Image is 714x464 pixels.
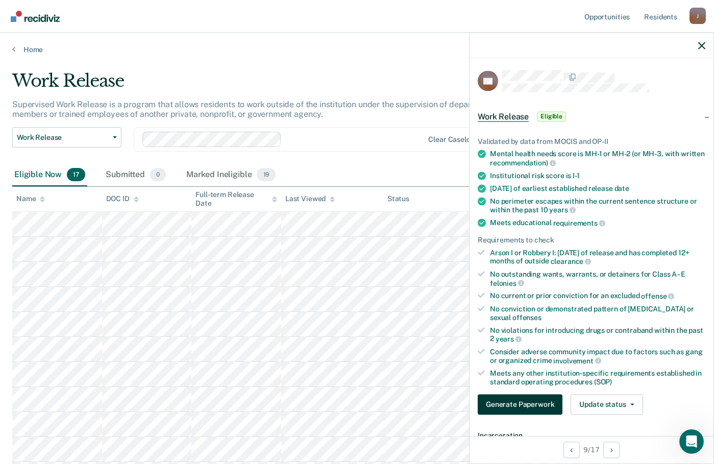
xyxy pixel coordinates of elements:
span: date [614,184,629,192]
div: Name [16,194,45,203]
button: Profile dropdown button [690,8,706,24]
div: Mental health needs score is MH-1 or MH-2 (or MH-3, with written [490,150,705,167]
div: [DATE] of earliest established release [490,184,705,192]
div: No outstanding wants, warrants, or detainers for Class A–E [490,270,705,287]
div: Status [387,194,409,203]
span: Eligible [537,111,566,121]
span: involvement [553,356,601,364]
span: 19 [257,168,276,181]
button: Previous Opportunity [563,442,580,458]
button: Next Opportunity [603,442,620,458]
span: offense [641,292,674,300]
div: Eligible Now [12,164,87,186]
div: Arson I or Robbery I: [DATE] of release and has completed 12+ months of outside [490,248,705,265]
div: No violations for introducing drugs or contraband within the past 2 [490,326,705,343]
button: Update status [571,394,643,414]
iframe: Intercom live chat [679,429,704,454]
span: recommendation) [490,158,556,166]
span: Work Release [478,111,529,121]
div: Work Release [12,70,548,100]
div: Last Viewed [285,194,335,203]
span: offenses [512,313,541,321]
span: clearance [551,257,592,265]
div: Marked Ineligible [184,164,278,186]
span: felonies [490,279,524,287]
span: (SOP) [594,378,612,386]
span: years [549,206,575,214]
a: Home [12,45,702,54]
div: Requirements to check [478,235,705,244]
dt: Incarceration [478,431,705,439]
div: No perimeter escapes within the current sentence structure or within the past 10 [490,197,705,214]
div: 9 / 17 [470,436,713,463]
div: DOC ID [106,194,139,203]
div: Institutional risk score is [490,171,705,180]
div: J [690,8,706,24]
div: Submitted [104,164,168,186]
span: Work Release [17,133,109,142]
span: requirements [553,218,605,227]
span: years [496,335,522,343]
span: I-1 [573,171,580,179]
div: Meets educational [490,218,705,228]
div: Consider adverse community impact due to factors such as gang or organized crime [490,347,705,364]
button: Generate Paperwork [478,394,562,414]
span: 0 [150,168,166,181]
p: Supervised Work Release is a program that allows residents to work outside of the institution und... [12,100,512,119]
div: Work ReleaseEligible [470,100,713,133]
span: 17 [67,168,85,181]
div: No conviction or demonstrated pattern of [MEDICAL_DATA] or sexual [490,304,705,322]
div: Full-term Release Date [195,190,277,208]
div: Clear caseloads [428,135,482,144]
div: No current or prior conviction for an excluded [490,291,705,301]
div: Meets any other institution-specific requirements established in standard operating procedures [490,369,705,386]
div: Validated by data from MOCIS and OP-II [478,137,705,145]
img: Recidiviz [11,11,60,22]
